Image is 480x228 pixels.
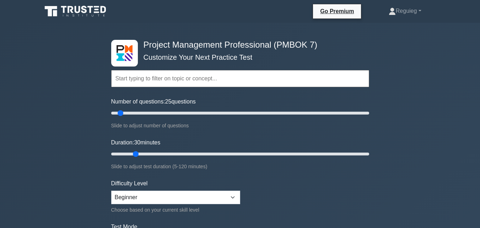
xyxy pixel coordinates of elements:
[134,139,140,145] span: 30
[316,7,358,16] a: Go Premium
[141,40,334,50] h4: Project Management Professional (PMBOK 7)
[111,138,161,147] label: Duration: minutes
[111,206,240,214] div: Choose based on your current skill level
[111,121,369,130] div: Slide to adjust number of questions
[111,162,369,171] div: Slide to adjust test duration (5-120 minutes)
[111,179,148,188] label: Difficulty Level
[165,99,172,105] span: 25
[372,4,438,18] a: Reguieg
[111,97,196,106] label: Number of questions: questions
[111,70,369,87] input: Start typing to filter on topic or concept...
